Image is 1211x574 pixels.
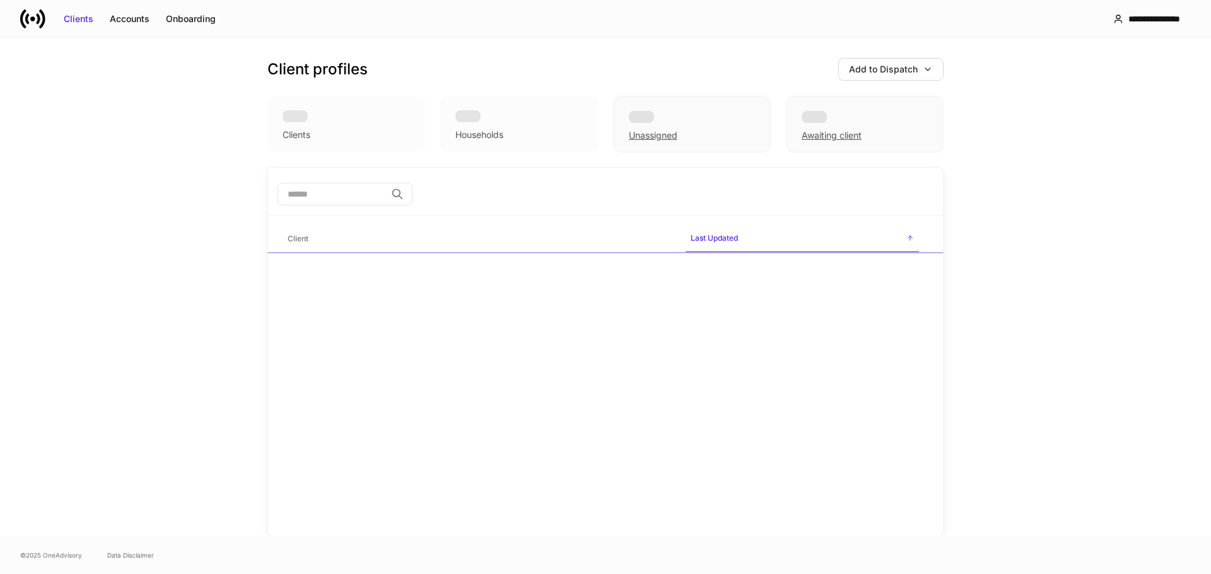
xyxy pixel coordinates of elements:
[283,129,310,141] div: Clients
[158,9,224,29] button: Onboarding
[267,59,368,79] h3: Client profiles
[56,9,102,29] button: Clients
[166,13,216,25] div: Onboarding
[455,129,503,141] div: Households
[613,96,771,152] div: Unassigned
[838,58,944,81] button: Add to Dispatch
[691,232,738,244] h6: Last Updated
[102,9,158,29] button: Accounts
[686,226,919,253] span: Last Updated
[288,232,308,244] h6: Client
[283,226,676,252] span: Client
[64,13,93,25] div: Clients
[110,13,149,25] div: Accounts
[786,96,944,152] div: Awaiting client
[629,129,677,142] div: Unassigned
[107,550,154,560] a: Data Disclaimer
[849,63,918,76] div: Add to Dispatch
[802,129,862,142] div: Awaiting client
[20,550,82,560] span: © 2025 OneAdvisory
